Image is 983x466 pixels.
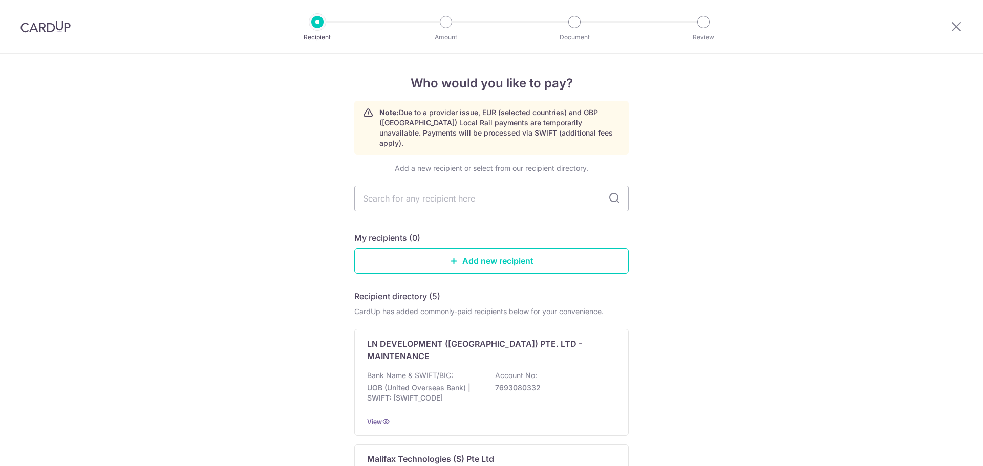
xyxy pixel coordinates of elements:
[367,383,482,403] p: UOB (United Overseas Bank) | SWIFT: [SWIFT_CODE]
[379,107,620,148] p: Due to a provider issue, EUR (selected countries) and GBP ([GEOGRAPHIC_DATA]) Local Rail payments...
[917,435,973,461] iframe: Opens a widget where you can find more information
[495,383,610,393] p: 7693080332
[408,32,484,42] p: Amount
[367,338,604,362] p: LN DEVELOPMENT ([GEOGRAPHIC_DATA]) PTE. LTD - MAINTENANCE
[354,306,629,317] div: CardUp has added commonly-paid recipients below for your convenience.
[354,232,420,244] h5: My recipients (0)
[280,32,355,42] p: Recipient
[495,370,537,381] p: Account No:
[537,32,612,42] p: Document
[367,453,494,465] p: Malifax Technologies (S) Pte Ltd
[379,108,399,117] strong: Note:
[367,370,453,381] p: Bank Name & SWIFT/BIC:
[354,290,440,302] h5: Recipient directory (5)
[20,20,71,33] img: CardUp
[367,418,382,426] a: View
[354,163,629,173] div: Add a new recipient or select from our recipient directory.
[354,74,629,93] h4: Who would you like to pay?
[354,186,629,211] input: Search for any recipient here
[666,32,741,42] p: Review
[354,248,629,274] a: Add new recipient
